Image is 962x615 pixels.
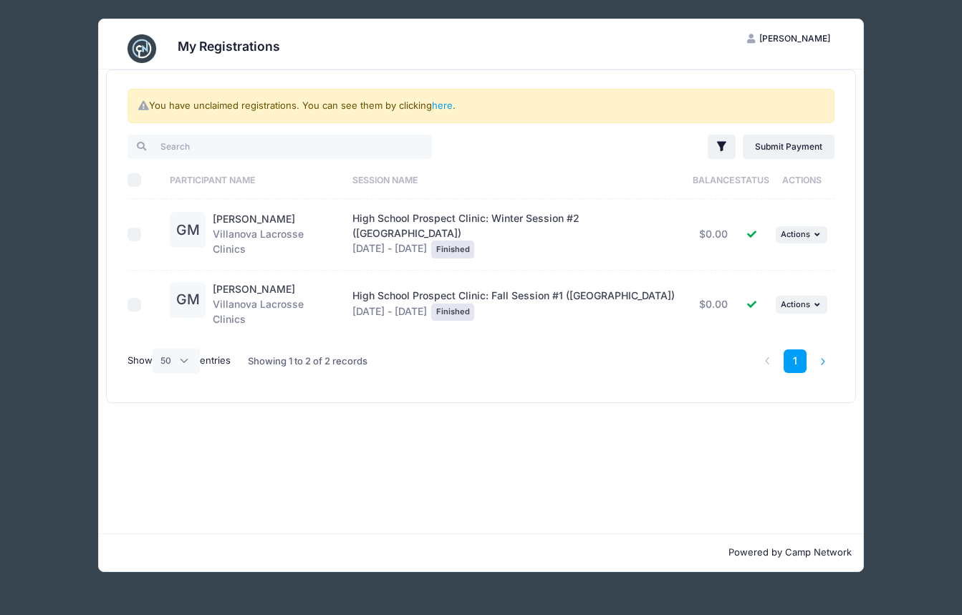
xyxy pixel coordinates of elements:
span: [PERSON_NAME] [759,33,830,44]
div: [DATE] - [DATE] [352,289,686,321]
th: Actions: activate to sort column ascending [769,161,835,199]
h3: My Registrations [178,39,280,54]
th: Session Name: activate to sort column ascending [345,161,692,199]
span: Actions [781,299,810,309]
span: High School Prospect Clinic: Winter Session #2 ([GEOGRAPHIC_DATA]) [352,212,579,239]
button: [PERSON_NAME] [735,26,842,51]
select: Showentries [153,349,200,373]
div: Villanova Lacrosse Clinics [213,282,338,327]
th: Status: activate to sort column ascending [735,161,769,199]
span: Actions [781,229,810,239]
a: 1 [784,349,807,373]
img: CampNetwork [128,34,156,63]
div: GM [170,212,206,248]
a: [PERSON_NAME] [213,283,295,295]
a: Submit Payment [743,135,835,159]
div: Villanova Lacrosse Clinics [213,212,338,257]
a: GM [170,294,206,306]
td: $0.00 [692,199,735,270]
div: Showing 1 to 2 of 2 records [248,345,367,378]
div: [DATE] - [DATE] [352,211,686,258]
span: High School Prospect Clinic: Fall Session #1 ([GEOGRAPHIC_DATA]) [352,289,675,301]
a: [PERSON_NAME] [213,213,295,225]
input: Search [128,135,432,159]
div: You have unclaimed registrations. You can see them by clicking . [128,89,834,123]
td: $0.00 [692,271,735,339]
a: GM [170,225,206,237]
div: GM [170,282,206,318]
th: Select All [128,161,163,199]
th: Balance: activate to sort column ascending [692,161,735,199]
button: Actions [776,226,827,243]
button: Actions [776,296,827,313]
th: Participant Name: activate to sort column ascending [163,161,345,199]
label: Show entries [128,349,231,373]
div: Finished [431,304,474,321]
p: Powered by Camp Network [110,546,852,560]
a: here [432,100,453,111]
div: Finished [431,241,474,258]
